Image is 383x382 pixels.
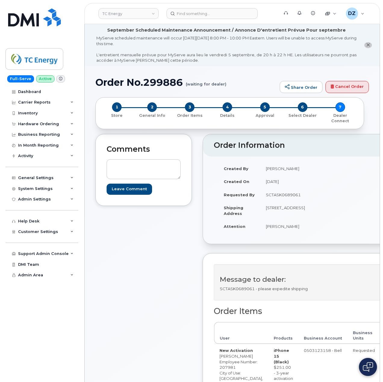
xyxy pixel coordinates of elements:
[260,220,312,233] td: [PERSON_NAME]
[325,81,369,93] a: Cancel Order
[260,201,312,220] td: [STREET_ADDRESS]
[112,102,122,112] span: 1
[246,112,284,118] a: 5 Approval
[220,348,253,353] strong: New Activation
[220,359,258,370] span: Employee Number: 207981
[280,81,322,93] a: Share Order
[96,35,357,63] div: MyServe scheduled maintenance will occur [DATE][DATE] 8:00 PM - 10:00 PM Eastern. Users will be u...
[248,113,281,118] p: Approval
[224,179,249,184] strong: Created On
[363,362,373,372] img: Open chat
[173,113,206,118] p: Order Items
[298,102,307,112] span: 6
[223,102,232,112] span: 4
[347,322,380,344] th: Business Units
[101,112,133,118] a: 1 Store
[147,102,157,112] span: 2
[224,166,248,171] strong: Created By
[211,113,244,118] p: Details
[107,145,181,154] h2: Comments
[298,322,347,344] th: Business Account
[286,113,319,118] p: Select Dealer
[364,42,372,48] button: close notification
[224,192,255,197] strong: Requested By
[260,188,312,201] td: SCTASK0689061
[284,112,321,118] a: 6 Select Dealer
[136,113,169,118] p: General Info
[260,175,312,188] td: [DATE]
[107,27,346,33] div: September Scheduled Maintenance Announcement / Annonce D'entretient Prévue Pour septembre
[214,322,268,344] th: User
[133,112,171,118] a: 2 General Info
[224,205,243,216] strong: Shipping Address
[274,348,289,364] strong: iPhone 15 (Black)
[260,102,270,112] span: 5
[209,112,246,118] a: 4 Details
[224,224,245,229] strong: Attention
[186,77,226,86] small: (waiting for dealer)
[185,102,195,112] span: 3
[95,77,277,88] h1: Order No.299886
[353,348,375,353] span: Requested
[260,162,312,175] td: [PERSON_NAME]
[171,112,209,118] a: 3 Order Items
[103,113,131,118] p: Store
[268,322,298,344] th: Products
[107,184,152,195] input: Leave Comment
